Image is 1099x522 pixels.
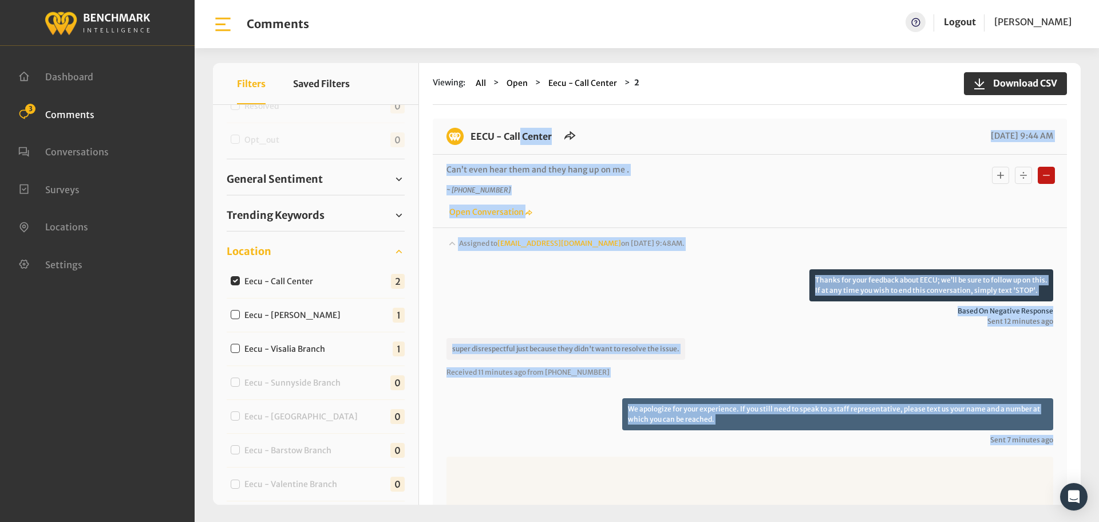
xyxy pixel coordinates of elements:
a: Dashboard [18,70,93,81]
div: Basic example [989,164,1058,187]
a: Logout [944,16,976,28]
a: [EMAIL_ADDRESS][DOMAIN_NAME] [497,239,621,248]
span: [PERSON_NAME] [994,16,1072,28]
span: Received [446,368,477,376]
button: Open [503,77,531,90]
span: Based on negative response [446,306,1053,316]
a: Comments 3 [18,108,94,119]
span: 0 [390,477,405,492]
h1: Comments [247,17,309,31]
a: General Sentiment [227,171,405,188]
img: benchmark [446,128,464,145]
div: Open Intercom Messenger [1060,483,1088,511]
input: Eecu - Visalia Branch [231,344,240,353]
span: 0 [390,99,405,113]
p: super disrespectful just because they didn't want to resolve the issue. [446,338,685,360]
span: Dashboard [45,71,93,83]
a: Surveys [18,183,80,194]
button: Download CSV [964,72,1067,95]
a: Conversations [18,145,109,156]
label: Eecu - Sunnyside Branch [240,377,350,389]
span: 2 [391,274,405,289]
span: Location [227,244,271,259]
span: 3 [25,104,35,114]
span: [DATE] 9:44 AM [988,131,1053,141]
strong: 2 [634,77,639,88]
a: Locations [18,220,88,231]
span: General Sentiment [227,171,323,187]
span: Locations [45,221,88,233]
p: We apologize for your experience. If you still need to speak to a staff representative, please te... [622,398,1053,430]
input: Eecu - [PERSON_NAME] [231,310,240,319]
label: Eecu - Valentine Branch [240,478,346,490]
label: Eecu - Call Center [240,276,322,288]
span: Comments [45,108,94,120]
i: ~ [PHONE_NUMBER] [446,186,511,194]
span: 0 [390,132,405,147]
span: Sent 7 minutes ago [446,435,1053,445]
span: Surveys [45,183,80,195]
a: Location [227,243,405,260]
input: Eecu - Call Center [231,276,240,285]
span: 0 [390,409,405,424]
span: Settings [45,258,82,270]
a: Settings [18,258,82,269]
h6: EECU - Call Center [464,128,559,145]
span: 1 [393,342,405,356]
span: 0 [390,375,405,390]
span: Conversations [45,146,109,158]
a: EECU - Call Center [471,131,552,142]
label: Opt_out [240,134,288,146]
span: Assigned to on [DATE] 9:48AM. [459,239,685,248]
span: Download CSV [986,76,1057,90]
span: 1 [393,308,405,323]
a: Open Conversation [446,207,532,217]
span: 11 minutes ago [478,368,526,376]
button: Eecu - Call Center [545,77,620,90]
p: Can’t even hear them and they hang up on me . [446,164,902,176]
button: All [472,77,489,90]
label: Eecu - Visalia Branch [240,343,334,355]
label: Eecu - Barstow Branch [240,445,341,457]
span: Sent 12 minutes ago [446,316,1053,327]
span: Viewing: [433,77,465,90]
span: from [PHONE_NUMBER] [527,368,610,376]
button: Saved Filters [293,63,350,104]
img: bar [213,14,233,34]
img: benchmark [44,9,151,37]
button: Filters [237,63,266,104]
a: Logout [944,12,976,32]
div: Assigned to[EMAIL_ADDRESS][DOMAIN_NAME]on [DATE] 9:48AM. [446,237,1053,269]
span: Trending Keywords [227,207,325,223]
label: Resolved [240,100,288,112]
label: Eecu - [GEOGRAPHIC_DATA] [240,411,367,423]
a: Trending Keywords [227,207,405,224]
a: [PERSON_NAME] [994,12,1072,32]
p: Thanks for your feedback about EECU; we’ll be sure to follow up on this. If at any time you wish ... [809,269,1053,301]
span: 0 [390,443,405,458]
label: Eecu - [PERSON_NAME] [240,309,350,321]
